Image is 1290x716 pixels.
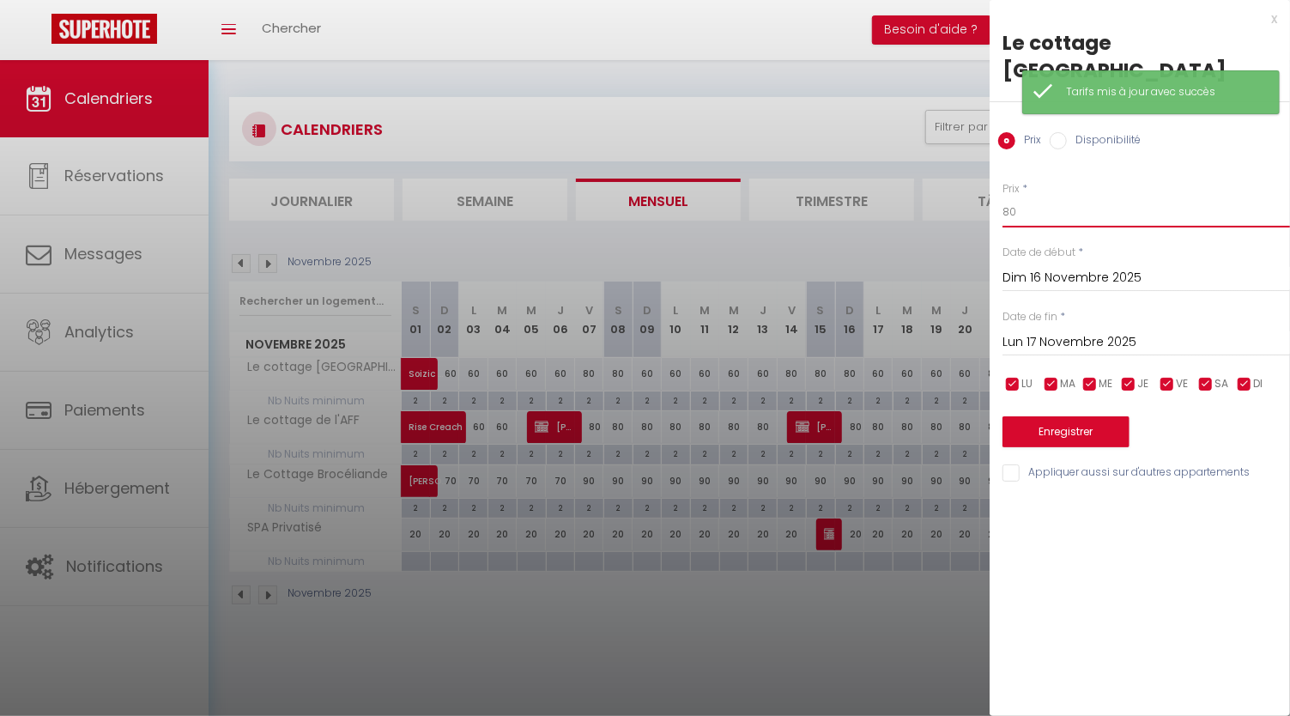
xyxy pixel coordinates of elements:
[1137,376,1148,392] span: JE
[1099,376,1112,392] span: ME
[1002,309,1057,325] label: Date de fin
[1002,245,1075,261] label: Date de début
[1176,376,1188,392] span: VE
[1021,376,1033,392] span: LU
[1214,376,1228,392] span: SA
[1002,29,1277,84] div: Le cottage [GEOGRAPHIC_DATA]
[1002,181,1020,197] label: Prix
[1015,132,1041,151] label: Prix
[990,9,1277,29] div: x
[1002,416,1130,447] button: Enregistrer
[1060,376,1075,392] span: MA
[1067,132,1141,151] label: Disponibilité
[1253,376,1263,392] span: DI
[1066,84,1262,100] div: Tarifs mis à jour avec succès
